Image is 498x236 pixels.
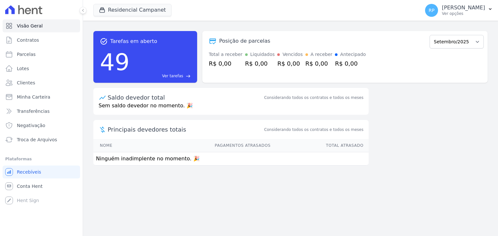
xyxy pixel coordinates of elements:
[264,95,363,101] div: Considerando todos os contratos e todos os meses
[108,93,263,102] div: Saldo devedor total
[17,108,50,114] span: Transferências
[93,152,369,166] td: Ninguém inadimplente no momento. 🎉
[209,59,243,68] div: R$ 0,00
[17,80,35,86] span: Clientes
[3,166,80,178] a: Recebíveis
[3,19,80,32] a: Visão Geral
[132,73,191,79] a: Ver tarefas east
[143,139,271,152] th: Pagamentos Atrasados
[311,51,333,58] div: A receber
[17,65,29,72] span: Lotes
[17,94,50,100] span: Minha Carteira
[264,127,363,133] span: Considerando todos os contratos e todos os meses
[3,76,80,89] a: Clientes
[162,73,183,79] span: Ver tarefas
[335,59,366,68] div: R$ 0,00
[3,34,80,47] a: Contratos
[3,48,80,61] a: Parcelas
[3,180,80,193] a: Conta Hent
[277,59,302,68] div: R$ 0,00
[93,4,172,16] button: Residencial Campanet
[305,59,333,68] div: R$ 0,00
[282,51,302,58] div: Vencidos
[5,155,77,163] div: Plataformas
[3,105,80,118] a: Transferências
[17,136,57,143] span: Troca de Arquivos
[93,139,143,152] th: Nome
[340,51,366,58] div: Antecipado
[209,51,243,58] div: Total a receber
[442,11,485,16] p: Ver opções
[429,8,434,13] span: RP
[3,91,80,103] a: Minha Carteira
[108,125,263,134] span: Principais devedores totais
[17,23,43,29] span: Visão Geral
[250,51,275,58] div: Liquidados
[110,38,157,45] span: Tarefas em aberto
[219,37,270,45] div: Posição de parcelas
[420,1,498,19] button: RP [PERSON_NAME] Ver opções
[17,169,41,175] span: Recebíveis
[442,5,485,11] p: [PERSON_NAME]
[17,122,45,129] span: Negativação
[3,62,80,75] a: Lotes
[3,119,80,132] a: Negativação
[100,45,130,79] div: 49
[100,38,108,45] span: task_alt
[271,139,369,152] th: Total Atrasado
[17,183,42,189] span: Conta Hent
[93,102,369,115] p: Sem saldo devedor no momento. 🎉
[3,133,80,146] a: Troca de Arquivos
[17,37,39,43] span: Contratos
[186,74,191,79] span: east
[17,51,36,58] span: Parcelas
[245,59,275,68] div: R$ 0,00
